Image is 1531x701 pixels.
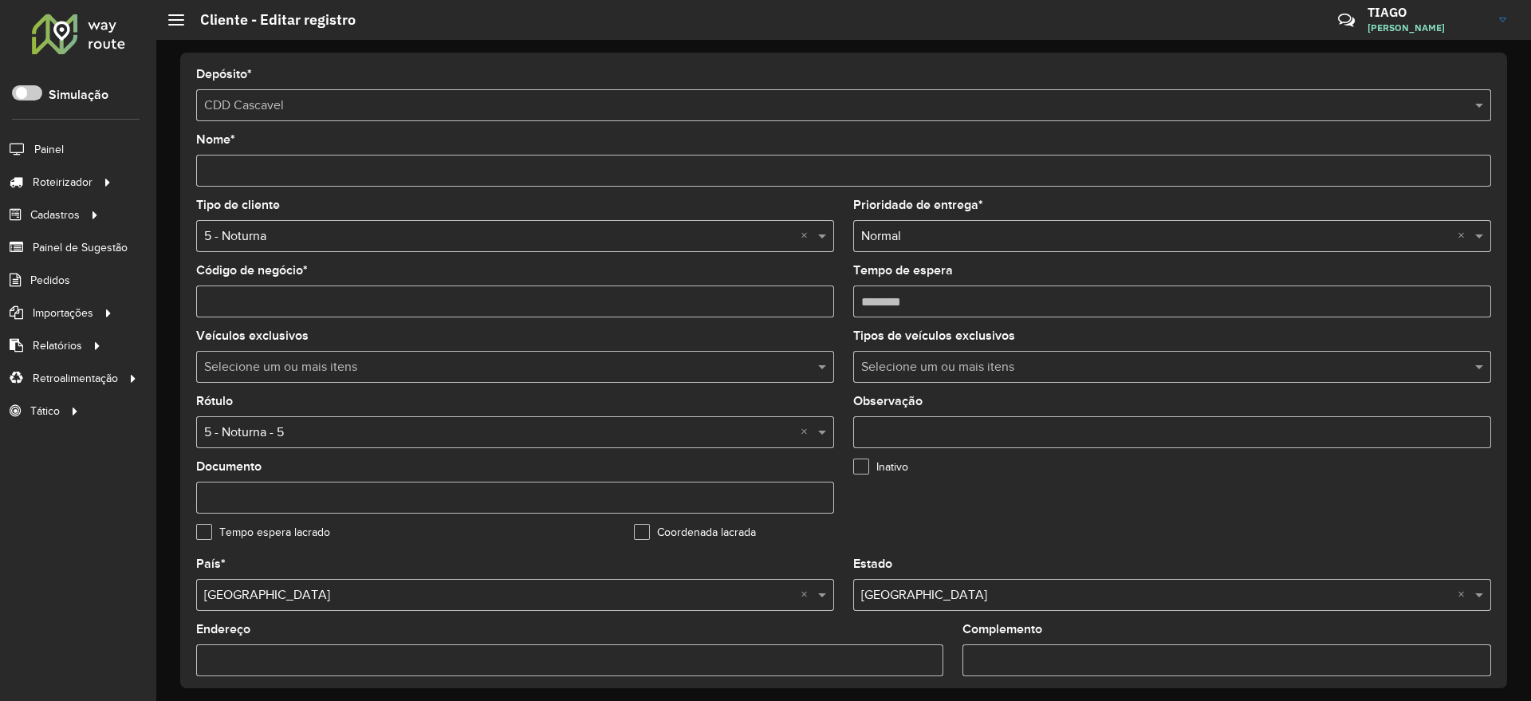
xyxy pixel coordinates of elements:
span: Pedidos [30,272,70,289]
span: Importações [33,305,93,321]
span: Cadastros [30,207,80,223]
span: Painel de Sugestão [33,239,128,256]
span: [PERSON_NAME] [1368,21,1487,35]
label: Endereço [196,620,250,639]
span: Tático [30,403,60,419]
label: Tempo de espera [853,261,953,280]
label: Nome [196,130,235,149]
label: Veículos exclusivos [196,326,309,345]
label: Observação [853,392,923,411]
span: Clear all [801,423,814,442]
label: Simulação [49,85,108,104]
label: Inativo [853,459,908,475]
label: Depósito [196,65,252,84]
span: Roteirizador [33,174,92,191]
span: Clear all [1458,585,1471,605]
label: Rótulo [196,392,233,411]
span: Relatórios [33,337,82,354]
span: Retroalimentação [33,370,118,387]
span: Clear all [1458,226,1471,246]
label: Prioridade de entrega [853,195,983,215]
a: Contato Rápido [1329,3,1364,37]
label: Coordenada lacrada [634,524,756,541]
label: Estado [853,554,892,573]
label: Complemento [962,620,1042,639]
h3: TIAGO [1368,5,1487,20]
label: Documento [196,457,262,476]
span: Clear all [801,226,814,246]
label: Código de negócio [196,261,308,280]
label: Tipos de veículos exclusivos [853,326,1015,345]
span: Clear all [801,585,814,605]
label: Tipo de cliente [196,195,280,215]
label: País [196,554,226,573]
h2: Cliente - Editar registro [184,11,356,29]
label: Tempo espera lacrado [196,524,330,541]
span: Painel [34,141,64,158]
